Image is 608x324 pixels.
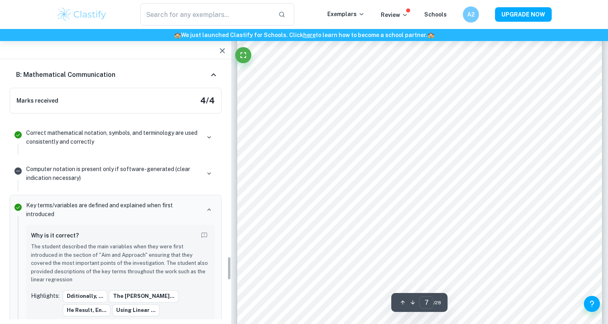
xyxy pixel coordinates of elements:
[466,10,476,19] h6: A2
[303,32,316,38] a: here
[16,96,58,105] h6: Marks received
[13,202,23,212] svg: Correct
[109,290,179,302] button: The [PERSON_NAME]...
[112,304,160,316] button: Using linear ...
[199,230,210,241] button: Report mistake/confusion
[13,166,23,176] svg: Not relevant
[424,11,447,18] a: Schools
[26,128,200,146] p: Correct mathematical notation, symbols, and terminology are used consistently and correctly
[140,3,272,26] input: Search for any exemplars...
[56,6,107,23] img: Clastify logo
[31,231,79,240] h6: Why is it correct?
[381,10,408,19] p: Review
[63,304,111,316] button: he result, en...
[463,6,479,23] button: A2
[26,201,200,219] p: Key terms/variables are defined and explained when first introduced
[200,95,215,107] h5: 4 / 4
[10,62,222,88] div: B: Mathematical Communication
[584,296,600,312] button: Help and Feedback
[13,130,23,140] svg: Correct
[63,290,107,302] button: dditionally, ...
[31,243,210,284] p: The student described the main variables when they were first introduced in the section of "Aim a...
[174,32,181,38] span: 🏫
[16,70,115,80] h6: B: Mathematical Communication
[26,165,200,182] p: Computer notation is present only if software-generated (clear indication necessary)
[495,7,552,22] button: UPGRADE NOW
[327,10,365,19] p: Exemplars
[31,291,60,300] p: Highlights:
[2,31,606,39] h6: We just launched Clastify for Schools. Click to learn how to become a school partner.
[427,32,434,38] span: 🏫
[433,299,441,306] span: / 28
[235,47,251,63] button: Fullscreen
